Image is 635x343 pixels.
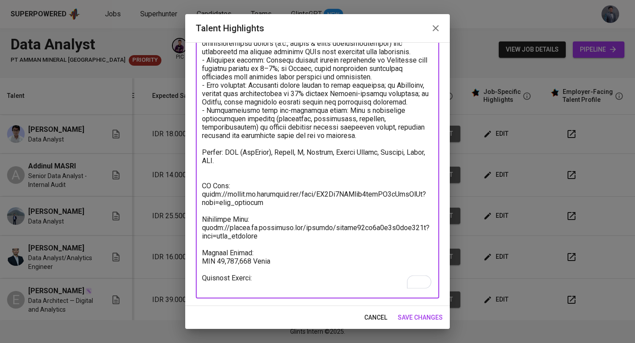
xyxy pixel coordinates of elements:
span: cancel [364,312,387,323]
button: cancel [361,309,391,326]
button: save changes [394,309,446,326]
h2: Talent Highlights [196,21,439,35]
span: save changes [398,312,443,323]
